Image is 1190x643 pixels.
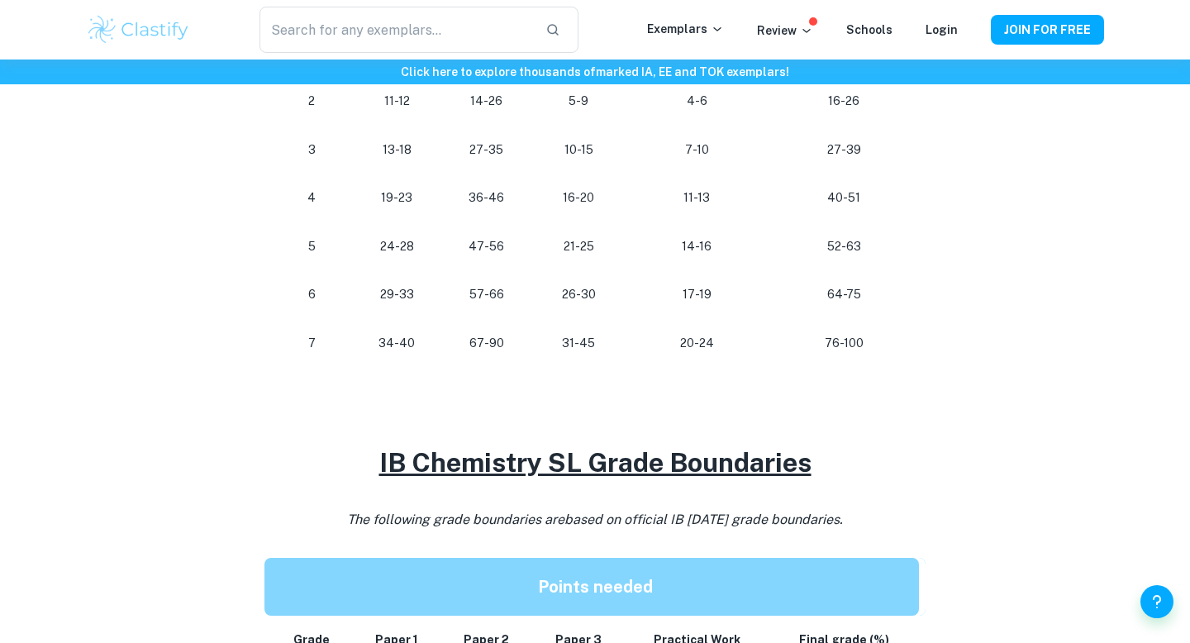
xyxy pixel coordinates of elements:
[284,187,340,209] p: 4
[638,187,755,209] p: 11-13
[545,283,612,306] p: 26-30
[782,236,906,258] p: 52-63
[1140,585,1173,618] button: Help and Feedback
[284,139,340,161] p: 3
[259,7,532,53] input: Search for any exemplars...
[366,139,428,161] p: 13-18
[638,283,755,306] p: 17-19
[284,332,340,355] p: 7
[545,187,612,209] p: 16-20
[86,13,191,46] img: Clastify logo
[647,20,724,38] p: Exemplars
[782,332,906,355] p: 76-100
[545,139,612,161] p: 10-15
[455,139,520,161] p: 27-35
[564,512,843,527] span: based on official IB [DATE] grade boundaries.
[638,90,755,112] p: 4-6
[782,187,906,209] p: 40-51
[455,283,520,306] p: 57-66
[455,90,520,112] p: 14-26
[366,283,428,306] p: 29-33
[638,139,755,161] p: 7-10
[538,577,653,597] strong: Points needed
[926,23,958,36] a: Login
[379,447,812,478] u: IB Chemistry SL Grade Boundaries
[991,15,1104,45] button: JOIN FOR FREE
[782,90,906,112] p: 16-26
[545,90,612,112] p: 5-9
[284,283,340,306] p: 6
[284,90,340,112] p: 2
[782,139,906,161] p: 27-39
[347,512,843,527] i: The following grade boundaries are
[366,332,428,355] p: 34-40
[284,236,340,258] p: 5
[366,187,428,209] p: 19-23
[3,63,1187,81] h6: Click here to explore thousands of marked IA, EE and TOK exemplars !
[846,23,892,36] a: Schools
[455,187,520,209] p: 36-46
[366,236,428,258] p: 24-28
[545,332,612,355] p: 31-45
[757,21,813,40] p: Review
[782,283,906,306] p: 64-75
[638,332,755,355] p: 20-24
[638,236,755,258] p: 14-16
[366,90,428,112] p: 11-12
[545,236,612,258] p: 21-25
[455,332,520,355] p: 67-90
[455,236,520,258] p: 47-56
